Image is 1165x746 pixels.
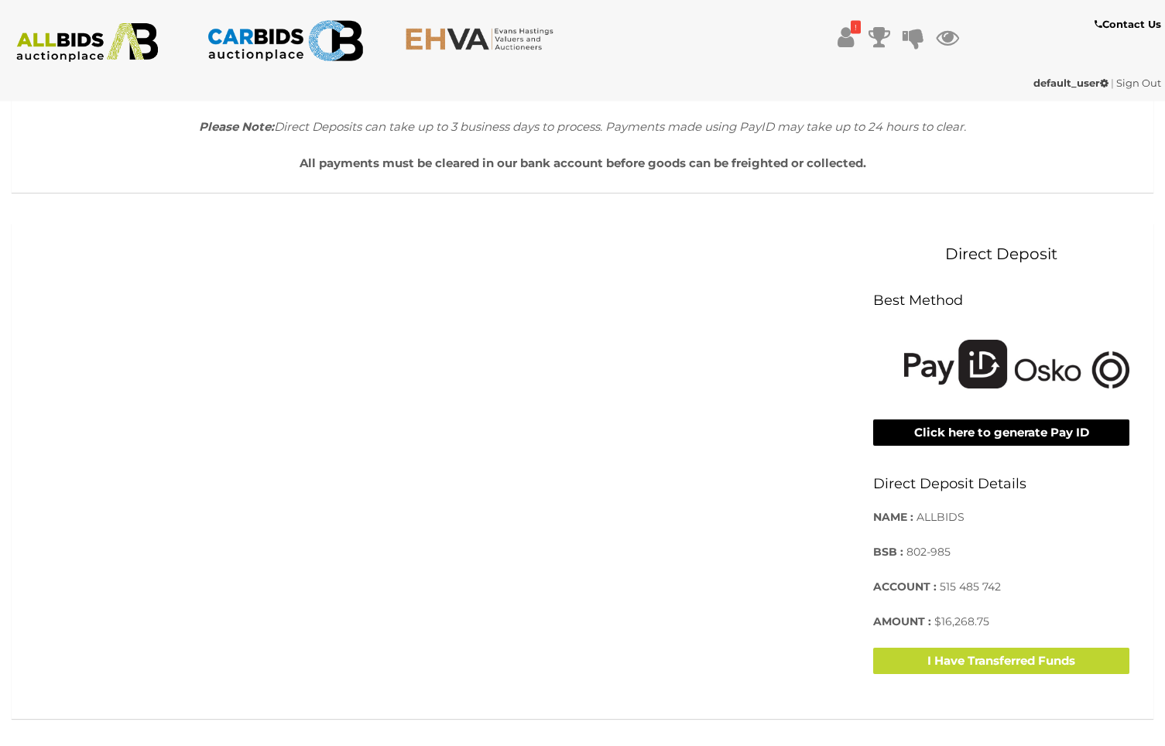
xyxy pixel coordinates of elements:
i: ! [851,21,861,34]
a: Sign Out [1116,77,1161,89]
img: ALLBIDS.com.au [9,23,166,63]
b: Contact Us [1095,18,1161,30]
img: CARBIDS.com.au [207,15,364,67]
button: I Have Transferred Funds [873,648,1129,675]
h2: Direct Deposit [873,245,1129,262]
h3: Best Method [873,293,1129,309]
img: EHVA.com.au [405,27,562,51]
a: ! [834,23,857,51]
i: Direct Deposits can take up to 3 business days to process. Payments made using PayID may take up ... [199,119,966,134]
strong: default_user [1033,77,1108,89]
a: default_user [1033,77,1111,89]
span: | [1111,77,1114,89]
strong: ACCOUNT : [873,580,937,594]
strong: NAME : [873,510,913,524]
span: $16,268.75 [934,614,989,628]
span: 802-985 [906,545,951,559]
b: All payments must be cleared in our bank account before goods can be freighted or collected. [300,156,866,170]
span: ALLBIDS [917,510,965,524]
span: 515 485 742 [940,580,1001,594]
a: Contact Us [1095,15,1165,33]
b: Please Note: [199,119,274,134]
h3: Direct Deposit Details [873,477,1129,492]
strong: AMOUNT : [873,614,931,628]
button: Click here to generate Pay ID [873,419,1129,447]
strong: BSB : [873,545,903,559]
img: Pay using PayID or Osko [889,324,1145,404]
